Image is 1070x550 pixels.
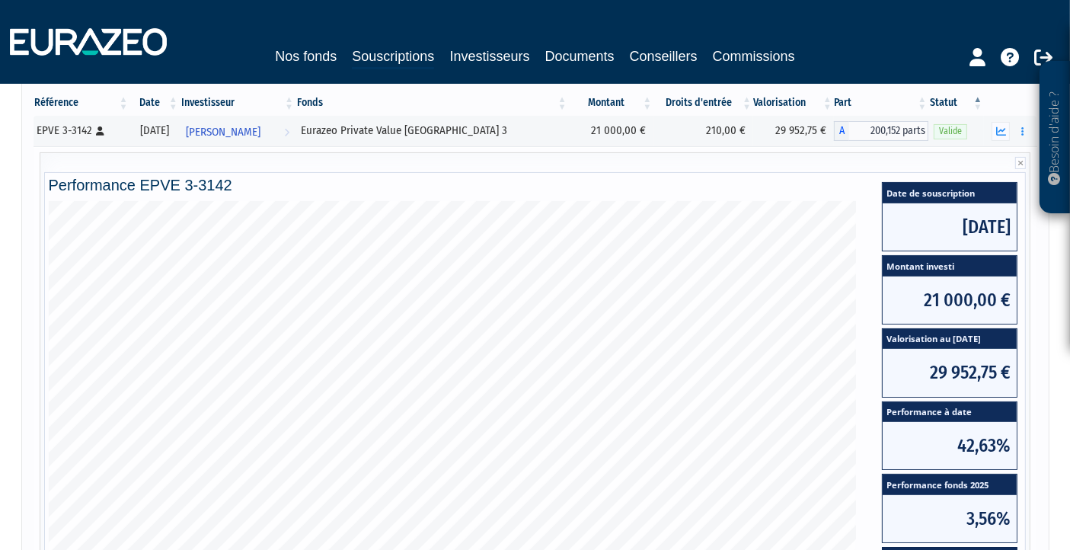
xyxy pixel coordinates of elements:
td: 210,00 € [654,116,754,146]
span: [PERSON_NAME] [186,118,260,146]
span: Performance fonds 2025 [883,475,1017,495]
span: Performance à date [883,402,1017,423]
a: Conseillers [630,46,698,67]
div: [DATE] [136,123,174,139]
a: Souscriptions [352,46,434,69]
td: 29 952,75 € [753,116,834,146]
th: Valorisation: activer pour trier la colonne par ordre croissant [753,90,834,116]
th: Date: activer pour trier la colonne par ordre croissant [130,90,180,116]
span: 29 952,75 € [883,349,1017,396]
img: 1732889491-logotype_eurazeo_blanc_rvb.png [10,28,167,56]
span: 200,152 parts [849,121,929,141]
a: Investisseurs [449,46,529,67]
span: Date de souscription [883,183,1017,203]
span: 3,56% [883,495,1017,542]
span: Valorisation au [DATE] [883,329,1017,350]
i: [Français] Personne physique [97,126,105,136]
div: A - Eurazeo Private Value Europe 3 [834,121,929,141]
a: [PERSON_NAME] [180,116,295,146]
th: Fonds: activer pour trier la colonne par ordre croissant [295,90,568,116]
i: Voir l'investisseur [284,118,289,146]
td: 21 000,00 € [569,116,654,146]
span: Valide [934,124,967,139]
th: Part: activer pour trier la colonne par ordre croissant [834,90,929,116]
span: Montant investi [883,256,1017,277]
h4: Performance EPVE 3-3142 [49,177,1022,193]
th: Droits d'entrée: activer pour trier la colonne par ordre croissant [654,90,754,116]
span: A [834,121,849,141]
a: Commissions [713,46,795,67]
th: Référence : activer pour trier la colonne par ordre croissant [34,90,130,116]
div: Eurazeo Private Value [GEOGRAPHIC_DATA] 3 [301,123,563,139]
span: 42,63% [883,422,1017,469]
th: Montant: activer pour trier la colonne par ordre croissant [569,90,654,116]
th: Statut : activer pour trier la colonne par ordre d&eacute;croissant [928,90,984,116]
a: Documents [545,46,615,67]
a: Nos fonds [275,46,337,67]
th: Investisseur: activer pour trier la colonne par ordre croissant [180,90,295,116]
div: EPVE 3-3142 [37,123,125,139]
span: [DATE] [883,203,1017,251]
span: 21 000,00 € [883,277,1017,324]
p: Besoin d'aide ? [1046,69,1064,206]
